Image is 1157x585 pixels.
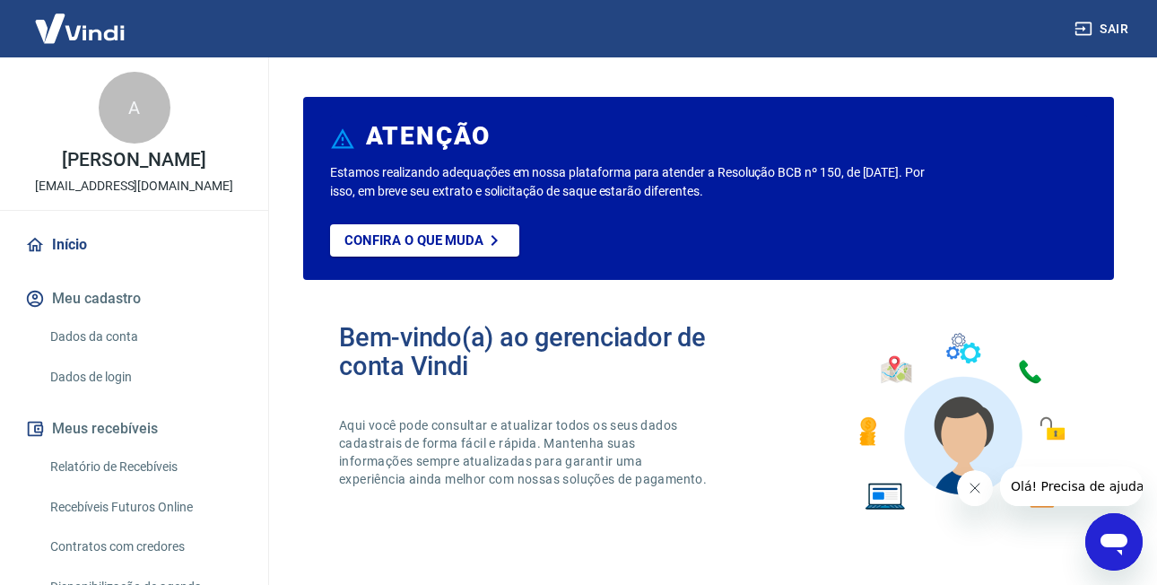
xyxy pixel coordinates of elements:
div: A [99,72,170,144]
iframe: Mensagem da empresa [1000,467,1143,506]
button: Sair [1071,13,1135,46]
iframe: Fechar mensagem [957,470,993,506]
a: Relatório de Recebíveis [43,449,247,485]
h2: Bem-vindo(a) ao gerenciador de conta Vindi [339,323,709,380]
a: Dados da conta [43,319,247,355]
p: [EMAIL_ADDRESS][DOMAIN_NAME] [35,177,233,196]
p: [PERSON_NAME] [62,151,205,170]
iframe: Botão para abrir a janela de mensagens [1085,513,1143,571]
a: Início [22,225,247,265]
button: Meus recebíveis [22,409,247,449]
a: Recebíveis Futuros Online [43,489,247,526]
span: Olá! Precisa de ajuda? [11,13,151,27]
p: Aqui você pode consultar e atualizar todos os seus dados cadastrais de forma fácil e rápida. Mant... [339,416,709,488]
h6: ATENÇÃO [366,127,491,145]
p: Confira o que muda [344,232,483,249]
a: Dados de login [43,359,247,396]
a: Contratos com credores [43,528,247,565]
a: Confira o que muda [330,224,519,257]
img: Vindi [22,1,138,56]
button: Meu cadastro [22,279,247,319]
img: Imagem de um avatar masculino com diversos icones exemplificando as funcionalidades do gerenciado... [843,323,1078,521]
p: Estamos realizando adequações em nossa plataforma para atender a Resolução BCB nº 150, de [DATE].... [330,163,935,201]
